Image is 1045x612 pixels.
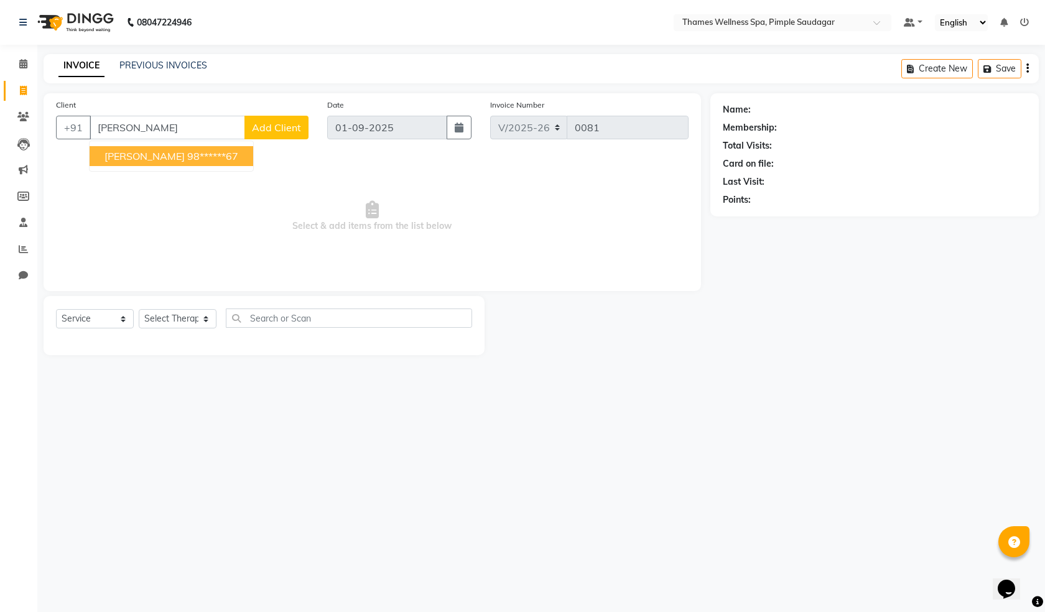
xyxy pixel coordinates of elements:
span: Select & add items from the list below [56,154,689,279]
div: Membership: [723,121,777,134]
a: INVOICE [58,55,104,77]
b: 08047224946 [137,5,192,40]
span: [PERSON_NAME] [104,150,185,162]
input: Search or Scan [226,308,472,328]
div: Card on file: [723,157,774,170]
div: Last Visit: [723,175,764,188]
button: Create New [901,59,973,78]
a: PREVIOUS INVOICES [119,60,207,71]
button: +91 [56,116,91,139]
div: Name: [723,103,751,116]
label: Invoice Number [490,100,544,111]
img: logo [32,5,117,40]
span: Add Client [252,121,301,134]
button: Add Client [244,116,309,139]
label: Date [327,100,344,111]
input: Search by Name/Mobile/Email/Code [90,116,245,139]
iframe: chat widget [993,562,1033,600]
label: Client [56,100,76,111]
button: Save [978,59,1021,78]
div: Total Visits: [723,139,772,152]
div: Points: [723,193,751,206]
